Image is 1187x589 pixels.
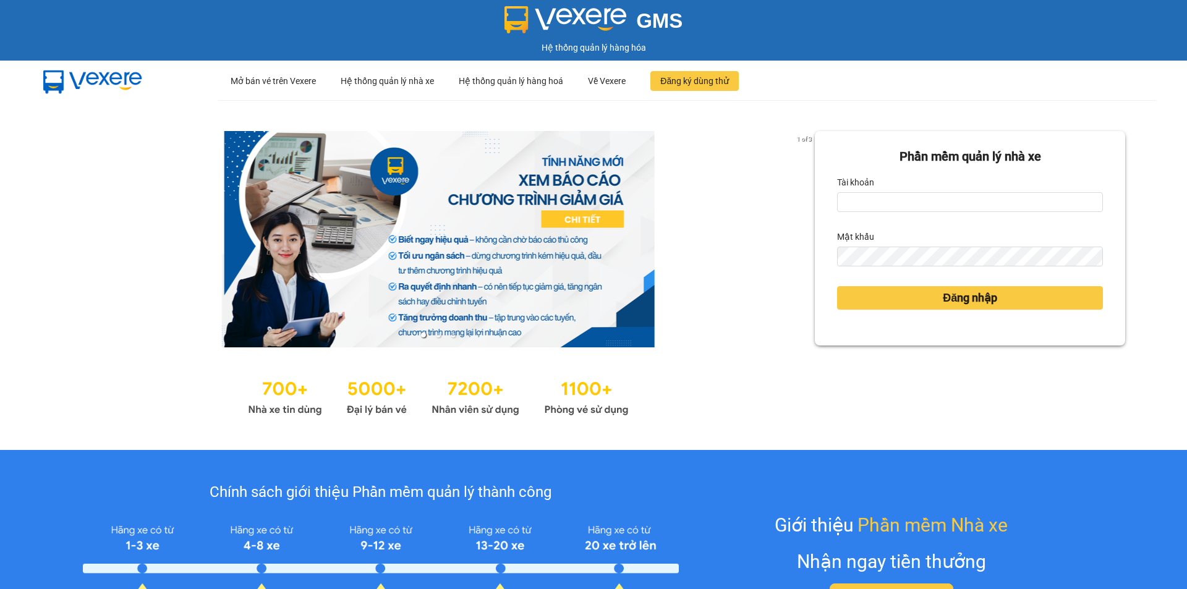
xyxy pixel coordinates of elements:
div: Hệ thống quản lý hàng hoá [459,61,563,101]
a: GMS [504,19,683,28]
span: Phần mềm Nhà xe [857,511,1008,540]
span: GMS [636,9,683,32]
span: Đăng nhập [943,289,997,307]
li: slide item 3 [451,333,456,337]
div: Mở bán vé trên Vexere [231,61,316,101]
label: Tài khoản [837,172,874,192]
input: Mật khẩu [837,247,1103,266]
div: Hệ thống quản lý hàng hóa [3,41,1184,54]
img: Statistics.png [248,372,629,419]
button: Đăng nhập [837,286,1103,310]
li: slide item 1 [421,333,426,337]
button: Đăng ký dùng thử [650,71,739,91]
div: Nhận ngay tiền thưởng [797,547,986,576]
div: Hệ thống quản lý nhà xe [341,61,434,101]
img: logo 2 [504,6,627,33]
label: Mật khẩu [837,227,874,247]
img: mbUUG5Q.png [31,61,155,101]
li: slide item 2 [436,333,441,337]
button: next slide / item [798,131,815,347]
div: Giới thiệu [775,511,1008,540]
div: Chính sách giới thiệu Phần mềm quản lý thành công [83,481,678,504]
span: Đăng ký dùng thử [660,74,729,88]
div: Về Vexere [588,61,626,101]
div: Phần mềm quản lý nhà xe [837,147,1103,166]
input: Tài khoản [837,192,1103,212]
button: previous slide / item [62,131,79,347]
p: 1 of 3 [793,131,815,147]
